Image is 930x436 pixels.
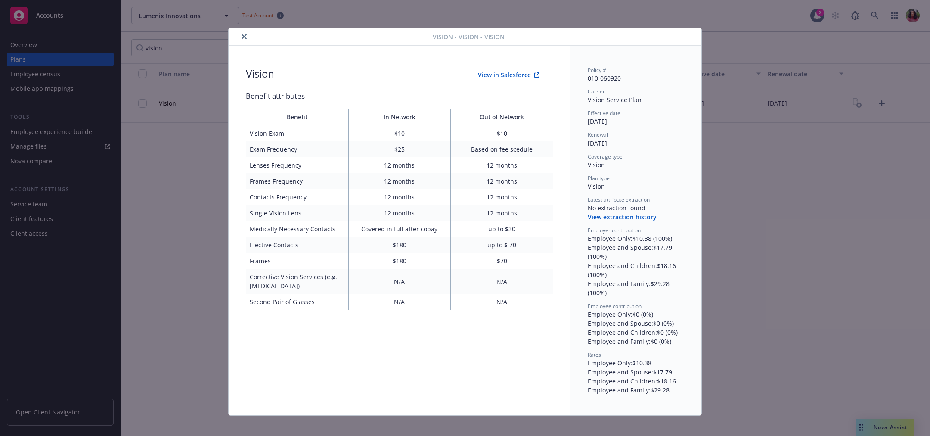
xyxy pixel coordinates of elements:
[246,90,553,102] div: Benefit attributes
[588,261,684,279] div: Employee and Children : $18.16 (100%)
[246,269,349,294] td: Corrective Vision Services (e.g. [MEDICAL_DATA])
[588,139,684,148] div: [DATE]
[348,205,451,221] td: 12 months
[451,125,553,142] td: $10
[348,237,451,253] td: $180
[588,279,684,297] div: Employee and Family : $29.28 (100%)
[588,328,684,337] div: Employee and Children : $0 (0%)
[433,32,505,41] span: Vision - Vision - Vision
[451,294,553,310] td: N/A
[246,221,349,237] td: Medically Necessary Contacts
[348,173,451,189] td: 12 months
[348,294,451,310] td: N/A
[451,173,553,189] td: 12 months
[348,189,451,205] td: 12 months
[588,234,684,243] div: Employee Only : $10.38 (100%)
[246,157,349,173] td: Lenses Frequency
[588,182,684,191] div: Vision
[588,203,684,212] div: No extraction found
[246,109,349,125] th: Benefit
[588,302,642,310] span: Employee contribution
[588,66,606,74] span: Policy #
[588,109,620,117] span: Effective date
[348,157,451,173] td: 12 months
[246,237,349,253] td: Elective Contacts
[246,141,349,157] td: Exam Frequency
[588,74,684,83] div: 010-060920
[451,269,553,294] td: N/A
[588,367,684,377] div: Employee and Spouse : $17.79
[246,294,349,310] td: Second Pair of Glasses
[588,386,684,395] div: Employee and Family : $29.28
[588,377,684,386] div: Employee and Children : $18.16
[588,351,601,358] span: Rates
[451,237,553,253] td: up to $ 70
[588,153,623,160] span: Coverage type
[588,131,608,138] span: Renewal
[451,157,553,173] td: 12 months
[451,109,553,125] th: Out of Network
[464,66,553,84] button: View in Salesforce
[451,205,553,221] td: 12 months
[246,66,274,84] div: Vision
[348,109,451,125] th: In Network
[588,95,684,104] div: Vision Service Plan
[239,31,249,42] button: close
[588,337,684,346] div: Employee and Family : $0 (0%)
[348,125,451,142] td: $10
[588,310,684,319] div: Employee Only : $0 (0%)
[588,227,641,234] span: Employer contribution
[588,243,684,261] div: Employee and Spouse : $17.79 (100%)
[588,196,650,203] span: Latest attribute extraction
[451,253,553,269] td: $70
[588,88,605,95] span: Carrier
[246,125,349,142] td: Vision Exam
[588,160,684,169] div: Vision
[246,205,349,221] td: Single Vision Lens
[588,358,684,367] div: Employee Only : $10.38
[246,173,349,189] td: Frames Frequency
[246,253,349,269] td: Frames
[348,221,451,237] td: Covered in full after copay
[348,269,451,294] td: N/A
[246,189,349,205] td: Contacts Frequency
[451,221,553,237] td: up to $30
[588,213,657,221] button: View extraction history
[348,253,451,269] td: $180
[451,189,553,205] td: 12 months
[348,141,451,157] td: $25
[451,141,553,157] td: Based on fee scedule
[588,174,610,182] span: Plan type
[588,117,684,126] div: [DATE]
[588,319,684,328] div: Employee and Spouse : $0 (0%)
